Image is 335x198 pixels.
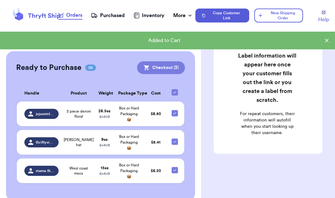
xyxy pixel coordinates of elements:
[134,12,164,19] a: Inventory
[36,168,55,173] span: mama.thunderbird
[143,85,168,102] th: Cost
[91,12,125,19] a: Purchased
[238,111,296,136] p: For repeat customers, their information will autofill when you start looking up their username.
[85,65,96,71] span: 03
[119,106,139,121] span: Box or Hard Packaging 📦
[238,51,296,104] h2: Label information will appear here once your customer fills out the link or you create a label fr...
[5,37,324,44] div: Added to Cart
[254,9,303,22] button: New Shipping Order
[16,63,81,73] h2: Ready to Purchase
[99,115,110,119] span: 6 x 4 x 9
[101,138,108,141] strong: 9 oz
[119,135,139,150] span: Box or Hard Packaging 📦
[66,166,91,176] span: West coast mocs
[66,109,91,119] span: 3 piece denim floral
[62,85,95,102] th: Product
[99,172,110,176] span: 6 x 4 x 9
[151,112,161,116] span: $ 8.50
[95,85,114,102] th: Weight
[36,111,55,116] span: jujusvintagr
[318,16,329,23] span: Help
[98,109,111,113] strong: 28.3 oz
[58,11,82,20] a: Orders
[24,90,39,97] span: Handle
[119,163,139,178] span: Box or Hard Packaging 📦
[151,169,161,173] span: $ 6.30
[64,137,94,147] span: [PERSON_NAME] hat
[99,143,110,147] span: 6 x 4 x 9
[36,140,55,145] span: thriftyvinty_bysal
[173,12,193,19] div: More
[114,85,143,102] th: Package Type
[101,166,109,170] strong: 13 oz
[318,10,329,23] a: Help
[137,61,185,74] button: Checkout (3)
[151,140,161,144] span: $ 5.41
[195,9,249,22] button: Copy Customer Link
[58,11,82,19] div: Orders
